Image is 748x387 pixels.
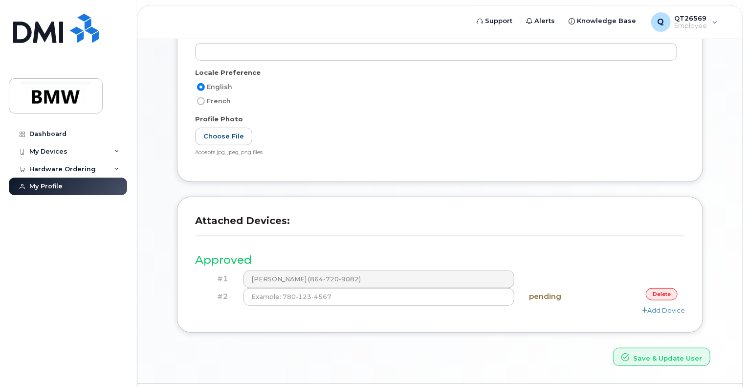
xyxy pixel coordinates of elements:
a: delete [646,288,678,300]
h3: Approved [195,254,685,266]
input: Example: 780-123-4567 [243,288,515,306]
label: Choose File [195,128,252,146]
label: Profile Photo [195,114,243,124]
a: Alerts [520,11,562,31]
button: Save & Update User [613,348,710,366]
div: QT26569 [644,12,725,32]
span: QT26569 [675,14,707,22]
h4: pending [529,293,596,301]
input: English [197,83,205,91]
span: Support [485,16,513,26]
h3: Attached Devices: [195,215,685,236]
span: Knowledge Base [577,16,637,26]
span: Alerts [535,16,555,26]
h4: #1 [202,275,229,283]
div: Accepts jpg, jpeg, png files [195,149,677,157]
h4: #2 [202,293,229,301]
span: Employee [675,22,707,30]
a: Knowledge Base [562,11,643,31]
input: French [197,97,205,105]
iframe: Messenger Launcher [705,344,741,380]
span: English [207,83,232,91]
a: Support [470,11,520,31]
a: Add Device [642,306,685,314]
span: French [207,97,231,105]
span: Q [658,16,664,28]
label: Locale Preference [195,68,261,77]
